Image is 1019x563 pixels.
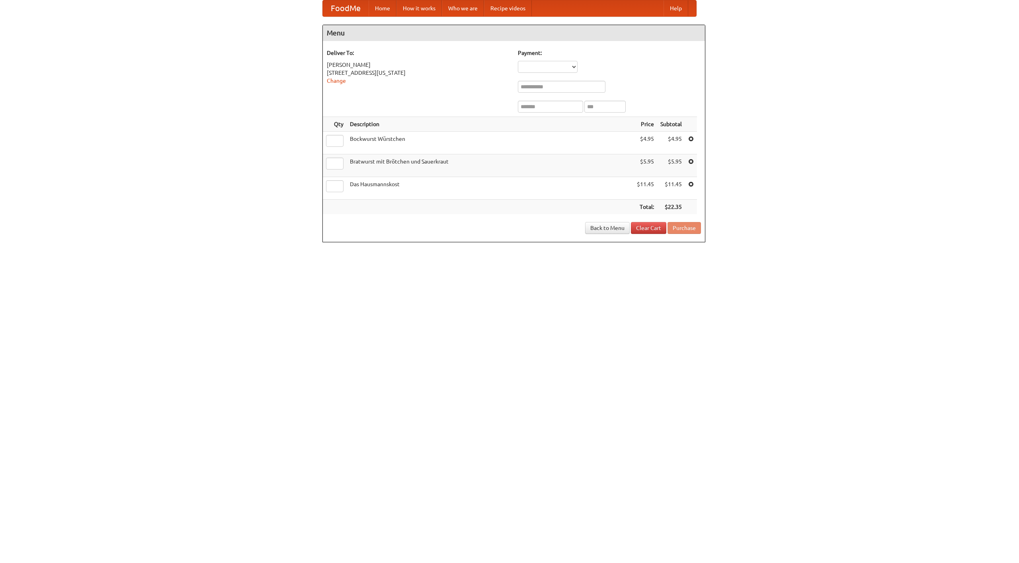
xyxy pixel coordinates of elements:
[323,25,705,41] h4: Menu
[327,61,510,69] div: [PERSON_NAME]
[323,117,347,132] th: Qty
[634,177,657,200] td: $11.45
[668,222,701,234] button: Purchase
[657,154,685,177] td: $5.95
[631,222,666,234] a: Clear Cart
[327,49,510,57] h5: Deliver To:
[664,0,688,16] a: Help
[657,117,685,132] th: Subtotal
[327,69,510,77] div: [STREET_ADDRESS][US_STATE]
[634,117,657,132] th: Price
[585,222,630,234] a: Back to Menu
[396,0,442,16] a: How it works
[347,132,634,154] td: Bockwurst Würstchen
[657,177,685,200] td: $11.45
[442,0,484,16] a: Who we are
[327,78,346,84] a: Change
[634,154,657,177] td: $5.95
[657,200,685,214] th: $22.35
[347,154,634,177] td: Bratwurst mit Brötchen und Sauerkraut
[347,117,634,132] th: Description
[657,132,685,154] td: $4.95
[347,177,634,200] td: Das Hausmannskost
[518,49,701,57] h5: Payment:
[369,0,396,16] a: Home
[484,0,532,16] a: Recipe videos
[634,200,657,214] th: Total:
[323,0,369,16] a: FoodMe
[634,132,657,154] td: $4.95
